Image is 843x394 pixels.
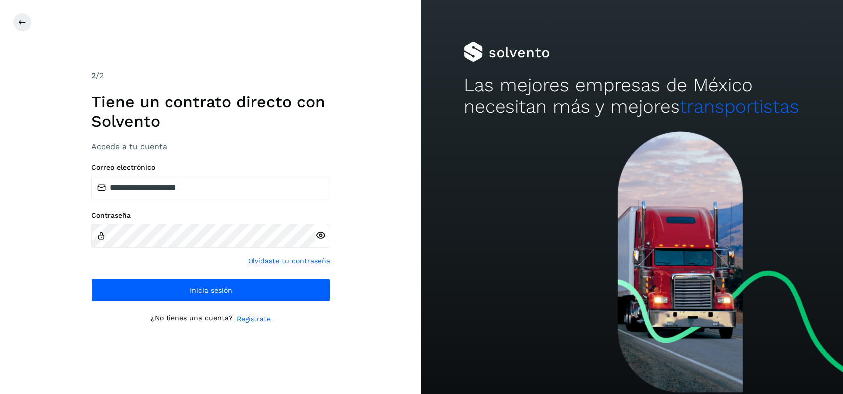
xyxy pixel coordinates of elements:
[190,287,232,294] span: Inicia sesión
[91,211,330,220] label: Contraseña
[91,93,330,131] h1: Tiene un contrato directo con Solvento
[91,163,330,172] label: Correo electrónico
[151,314,233,324] p: ¿No tienes una cuenta?
[248,256,330,266] a: Olvidaste tu contraseña
[680,96,799,117] span: transportistas
[237,314,271,324] a: Regístrate
[91,142,330,151] h3: Accede a tu cuenta
[91,70,330,82] div: /2
[91,71,96,80] span: 2
[464,74,801,118] h2: Las mejores empresas de México necesitan más y mejores
[91,278,330,302] button: Inicia sesión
